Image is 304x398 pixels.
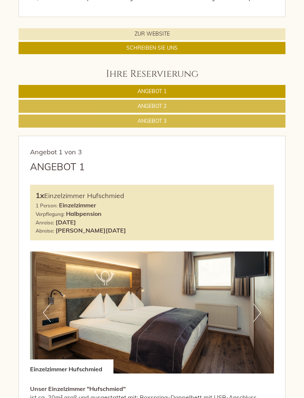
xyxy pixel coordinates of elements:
b: Halbpension [66,210,102,217]
small: Abreise: [36,227,54,234]
div: Ihre Reservierung [19,67,285,81]
a: Schreiben Sie uns [19,42,285,54]
b: 1x [36,191,44,200]
a: Zur Website [19,28,285,40]
small: Anreise: [36,219,54,226]
strong: Unser Einzelzimmer "Hufschmied" [30,385,126,392]
div: Angebot 1 [30,160,85,174]
button: Next [253,303,261,322]
b: [DATE] [56,218,76,226]
span: Angebot 3 [138,118,166,124]
b: [PERSON_NAME][DATE] [56,227,126,234]
button: Previous [43,303,51,322]
small: Verpflegung: [36,211,65,217]
img: image [30,251,274,374]
small: 1 Person: [36,202,57,208]
span: Angebot 1 von 3 [30,148,82,156]
b: Einzelzimmer [59,201,96,209]
div: Einzelzimmer Hufschmied [36,190,268,201]
span: Angebot 2 [138,103,166,109]
div: Einzelzimmer Hufschmied [30,359,113,374]
span: Angebot 1 [138,88,166,95]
